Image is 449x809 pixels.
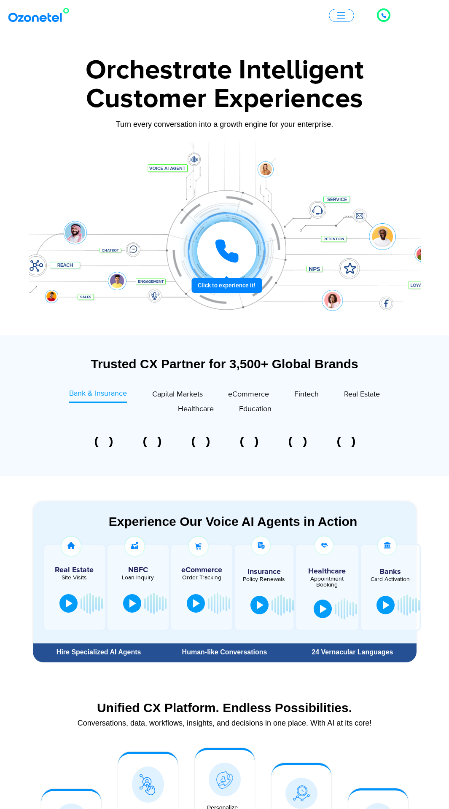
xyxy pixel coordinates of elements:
[365,576,416,582] div: Card Activation
[128,437,176,447] div: 2 of 6
[37,719,412,727] div: Conversations, data, workflows, insights, and decisions in one place. With AI at its core!
[175,575,228,581] div: Order Tracking
[176,437,225,447] div: 3 of 6
[239,404,272,414] span: Education
[344,390,380,399] span: Real Estate
[175,566,228,574] h5: eCommerce
[178,403,214,418] a: Healthcare
[293,649,412,656] div: 24 Vernacular Languages
[29,57,421,84] div: Orchestrate Intelligent
[302,568,352,575] h5: Healthcare
[294,388,319,403] a: Fintech
[48,566,101,574] h5: Real Estate
[37,649,161,656] div: Hire Specialized AI Agents
[294,390,319,399] span: Fintech
[48,575,101,581] div: Site Visits
[178,404,214,414] span: Healthcare
[165,649,284,656] div: Human-like Conversations
[29,120,421,129] div: Turn every conversation into a growth engine for your enterprise.
[302,576,352,588] div: Appointment Booking
[29,79,421,119] div: Customer Experiences
[228,388,269,403] a: eCommerce
[239,568,290,576] h5: Insurance
[239,576,290,582] div: Policy Renewals
[322,437,370,447] div: 6 of 6
[228,390,269,399] span: eCommerce
[112,575,164,581] div: Loan Inquiry
[365,568,416,576] h5: Banks
[225,437,273,447] div: 4 of 6
[344,388,380,403] a: Real Estate
[69,388,127,403] a: Bank & Insurance
[112,566,164,574] h5: NBFC
[33,356,417,371] div: Trusted CX Partner for 3,500+ Global Brands
[152,390,203,399] span: Capital Markets
[273,437,322,447] div: 5 of 6
[69,389,127,398] span: Bank & Insurance
[41,514,425,529] div: Experience Our Voice AI Agents in Action
[79,437,370,447] div: Image Carousel
[37,700,412,715] div: Unified CX Platform. Endless Possibilities.
[79,437,128,447] div: 1 of 6
[152,388,203,403] a: Capital Markets
[239,403,272,418] a: Education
